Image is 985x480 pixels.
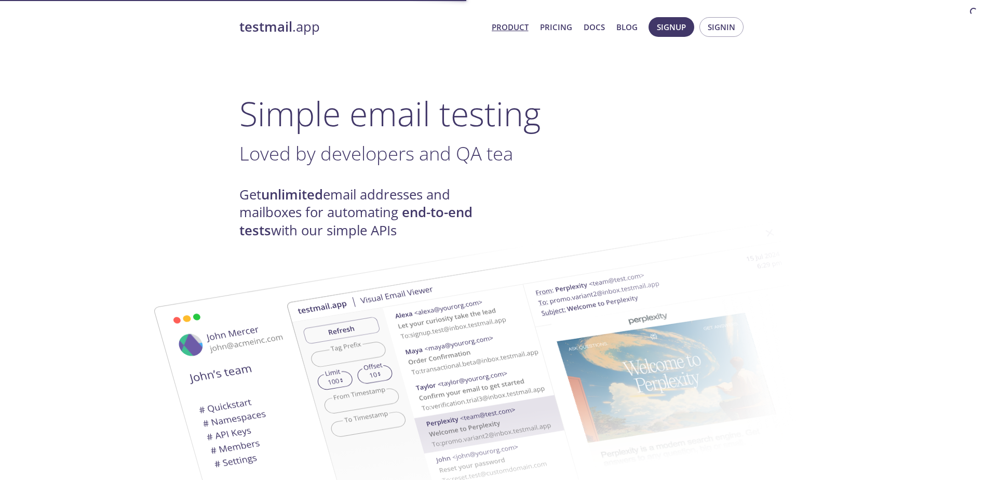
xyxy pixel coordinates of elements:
button: Signin [699,17,744,37]
strong: unlimited [261,185,323,204]
strong: testmail [239,18,292,36]
a: Blog [616,20,638,34]
span: Loved by developers and QA tea [239,140,513,166]
a: Product [492,20,529,34]
a: testmail.app [239,18,483,36]
a: Pricing [540,20,572,34]
h1: Simple email testing [239,94,746,134]
button: Signup [649,17,694,37]
strong: end-to-end tests [239,203,473,239]
span: Signup [657,20,686,34]
span: Signin [708,20,735,34]
h4: Get email addresses and mailboxes for automating with our simple APIs [239,186,493,239]
a: Docs [584,20,605,34]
